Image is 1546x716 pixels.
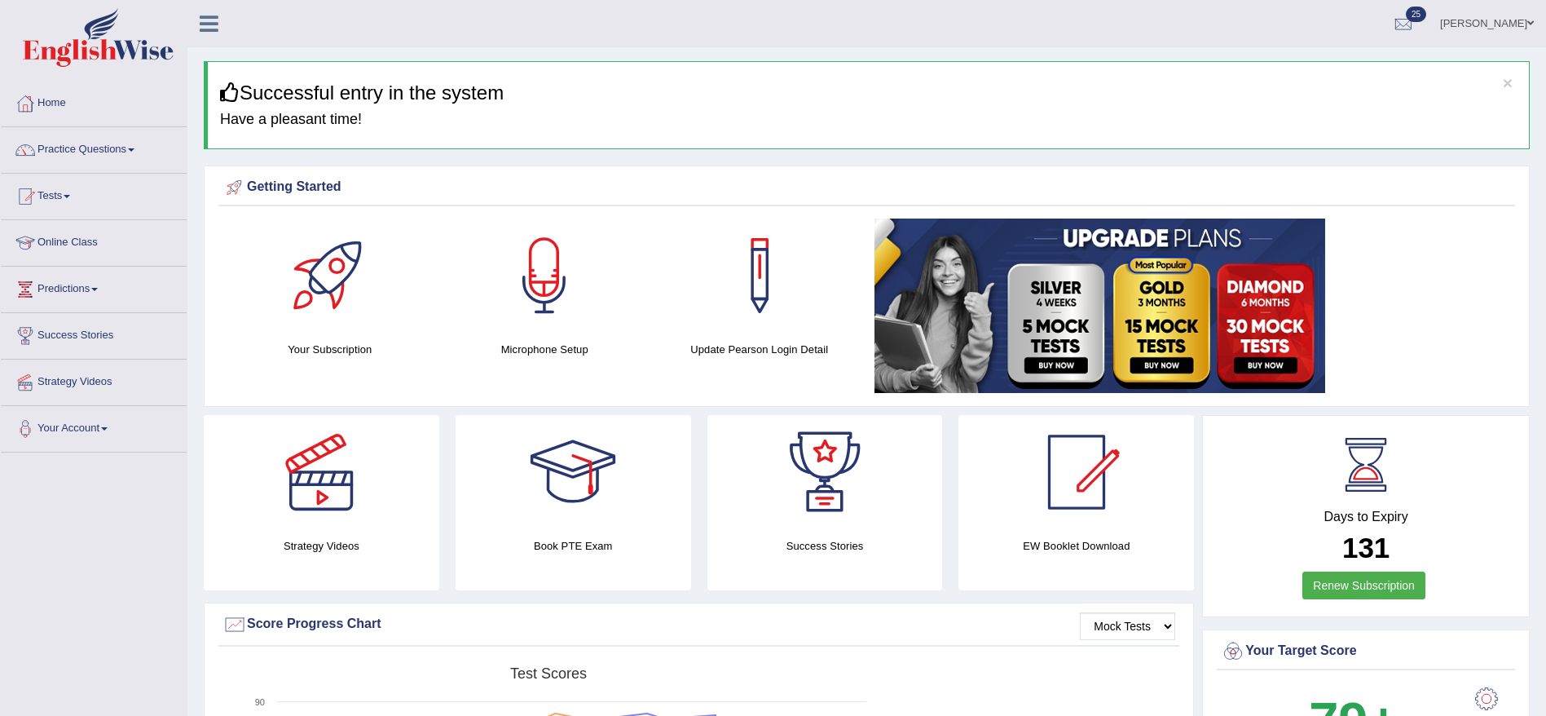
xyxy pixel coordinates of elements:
[1,174,187,214] a: Tests
[1342,532,1390,564] b: 131
[874,219,1325,393] img: small5.jpg
[1,313,187,354] a: Success Stories
[445,341,643,358] h4: Microphone Setup
[1,220,187,261] a: Online Class
[1221,639,1511,664] div: Your Target Score
[1,267,187,307] a: Predictions
[204,537,439,555] h4: Strategy Videos
[1302,572,1425,599] a: Renew Subscription
[1406,7,1426,22] span: 25
[1503,74,1513,91] button: ×
[660,341,858,358] h4: Update Pearson Login Detail
[456,537,691,555] h4: Book PTE Exam
[958,537,1194,555] h4: EW Booklet Download
[1,81,187,122] a: Home
[255,697,265,707] text: 90
[1,127,187,168] a: Practice Questions
[1,360,187,400] a: Strategy Videos
[220,112,1517,128] h4: Have a pleasant time!
[222,612,1175,637] div: Score Progress Chart
[1221,510,1511,524] h4: Days to Expiry
[220,82,1517,104] h3: Successful entry in the system
[510,665,587,682] tspan: Test scores
[222,175,1511,200] div: Getting Started
[707,537,943,555] h4: Success Stories
[231,341,429,358] h4: Your Subscription
[1,406,187,447] a: Your Account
